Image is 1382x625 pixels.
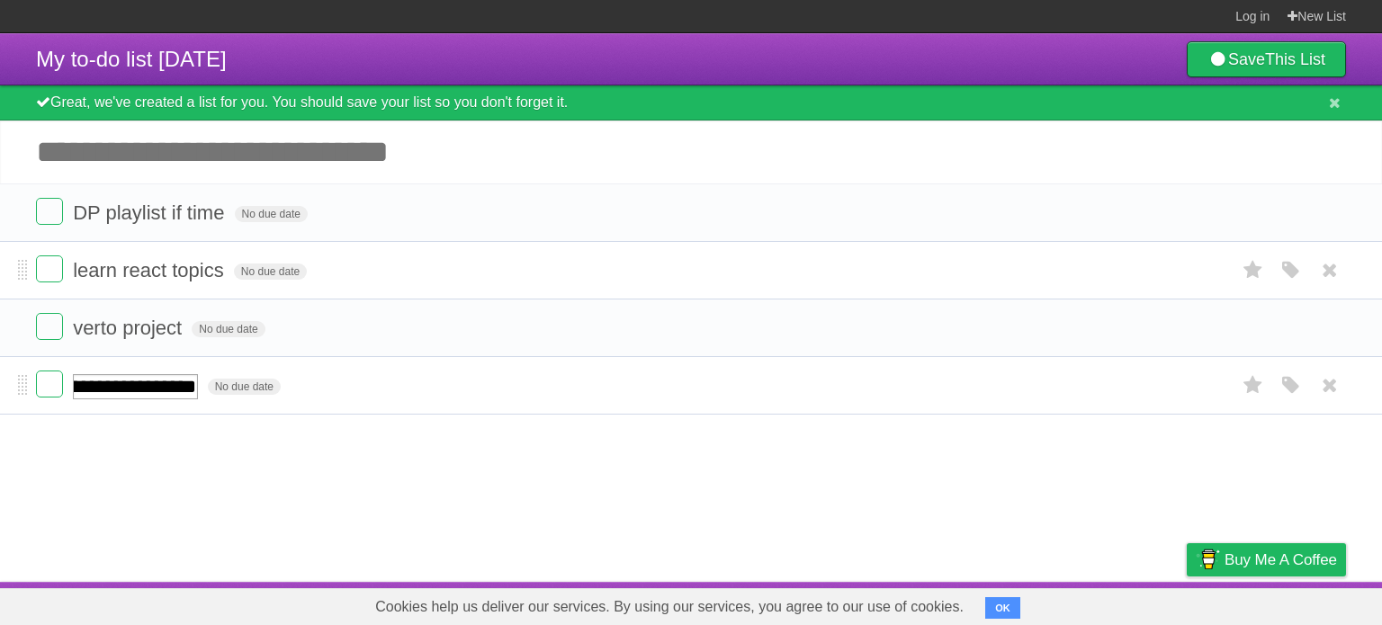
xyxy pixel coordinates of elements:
[36,255,63,282] label: Done
[1225,544,1337,576] span: Buy me a coffee
[1163,586,1210,621] a: Privacy
[985,597,1020,619] button: OK
[357,589,982,625] span: Cookies help us deliver our services. By using our services, you agree to our use of cookies.
[947,586,985,621] a: About
[1187,41,1346,77] a: SaveThis List
[36,313,63,340] label: Done
[1233,586,1346,621] a: Suggest a feature
[73,201,229,224] span: DP playlist if time
[36,371,63,397] label: Done
[1187,543,1346,576] a: Buy me a coffee
[36,47,227,71] span: My to-do list [DATE]
[1265,50,1325,68] b: This List
[235,206,308,222] span: No due date
[1196,544,1220,575] img: Buy me a coffee
[1236,255,1270,285] label: Star task
[234,263,307,280] span: No due date
[36,198,63,225] label: Done
[1007,586,1080,621] a: Developers
[1236,371,1270,400] label: Star task
[73,259,229,281] span: learn react topics
[1102,586,1142,621] a: Terms
[192,321,265,337] span: No due date
[208,379,281,395] span: No due date
[73,317,186,339] span: verto project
